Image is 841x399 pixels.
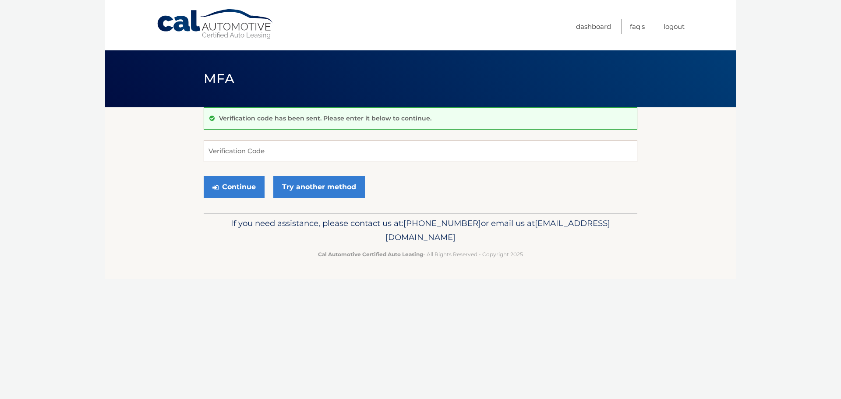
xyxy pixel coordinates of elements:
span: [EMAIL_ADDRESS][DOMAIN_NAME] [385,218,610,242]
input: Verification Code [204,140,637,162]
a: Try another method [273,176,365,198]
strong: Cal Automotive Certified Auto Leasing [318,251,423,258]
a: Cal Automotive [156,9,275,40]
span: MFA [204,71,234,87]
a: Dashboard [576,19,611,34]
button: Continue [204,176,265,198]
p: - All Rights Reserved - Copyright 2025 [209,250,632,259]
a: FAQ's [630,19,645,34]
p: Verification code has been sent. Please enter it below to continue. [219,114,431,122]
span: [PHONE_NUMBER] [403,218,481,228]
p: If you need assistance, please contact us at: or email us at [209,216,632,244]
a: Logout [664,19,685,34]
